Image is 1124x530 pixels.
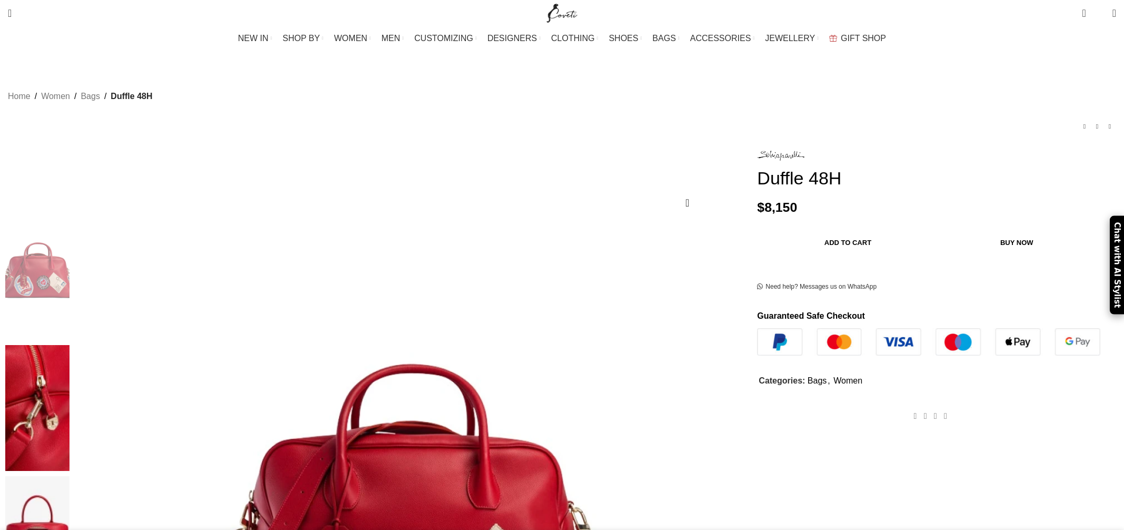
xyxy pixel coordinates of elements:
[690,28,755,49] a: ACCESSORIES
[1078,120,1091,133] a: Previous product
[757,151,804,161] img: Schiaparelli
[910,408,920,424] a: Facebook social link
[757,168,1116,189] h1: Duffle 48H
[808,376,827,385] a: Bags
[833,376,862,385] a: Women
[652,28,679,49] a: BAGS
[3,28,1121,49] div: Main navigation
[544,8,580,17] a: Site logo
[334,28,371,49] a: WOMEN
[930,408,940,424] a: Pinterest social link
[1103,120,1116,133] a: Next product
[762,231,933,253] button: Add to cart
[488,33,537,43] span: DESIGNERS
[488,28,541,49] a: DESIGNERS
[759,376,805,385] span: Categories:
[609,28,642,49] a: SHOES
[828,374,830,388] span: ,
[8,90,152,103] nav: Breadcrumb
[841,33,886,43] span: GIFT SHOP
[1083,5,1091,13] span: 0
[283,33,320,43] span: SHOP BY
[3,3,17,24] a: Search
[757,200,764,214] span: $
[382,33,401,43] span: MEN
[757,328,1100,356] img: guaranteed-safe-checkout-bordered.j
[829,28,886,49] a: GIFT SHOP
[765,28,819,49] a: JEWELLERY
[1094,3,1105,24] div: My Wishlist
[829,35,837,42] img: GiftBag
[1077,3,1091,24] a: 0
[939,231,1095,253] button: Buy now
[238,33,268,43] span: NEW IN
[765,33,815,43] span: JEWELLERY
[609,33,638,43] span: SHOES
[334,33,367,43] span: WOMEN
[382,28,404,49] a: MEN
[414,28,477,49] a: CUSTOMIZING
[757,311,865,320] strong: Guaranteed Safe Checkout
[652,33,675,43] span: BAGS
[551,33,595,43] span: CLOTHING
[920,408,930,424] a: X social link
[81,90,100,103] a: Bags
[8,90,31,103] a: Home
[757,200,797,214] bdi: 8,150
[238,28,272,49] a: NEW IN
[757,283,877,291] a: Need help? Messages us on WhatsApp
[551,28,599,49] a: CLOTHING
[5,214,69,340] img: main PE18SA01C 300 medFormat85371 nobg
[690,33,751,43] span: ACCESSORIES
[5,345,69,470] img: Schiaparelli bags
[41,90,70,103] a: Women
[414,33,473,43] span: CUSTOMIZING
[1096,11,1104,18] span: 0
[940,408,950,424] a: WhatsApp social link
[111,90,152,103] span: Duffle 48H
[283,28,324,49] a: SHOP BY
